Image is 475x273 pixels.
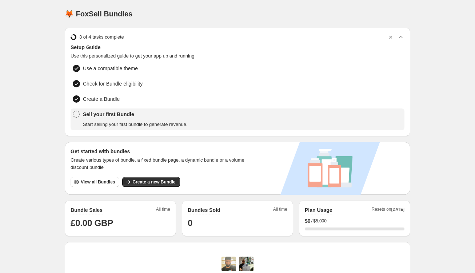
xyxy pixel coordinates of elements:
[71,148,251,155] h3: Get started with bundles
[83,121,188,128] span: Start selling your first bundle to generate revenue.
[305,217,404,225] div: /
[305,206,332,214] h2: Plan Usage
[305,217,311,225] span: $ 0
[71,157,251,171] span: Create various types of bundle, a fixed bundle page, a dynamic bundle or a volume discount bundle
[132,179,175,185] span: Create a new Bundle
[71,177,119,187] button: View all Bundles
[83,80,143,87] span: Check for Bundle eligibility
[313,218,327,224] span: $5,000
[83,65,138,72] span: Use a compatible theme
[122,177,180,187] button: Create a new Bundle
[188,217,287,229] h1: 0
[83,95,120,103] span: Create a Bundle
[71,206,103,214] h2: Bundle Sales
[83,111,188,118] span: Sell your first Bundle
[71,52,404,60] span: Use this personalized guide to get your app up and running.
[372,206,405,214] span: Resets on
[221,257,236,271] img: Adi
[156,206,170,214] span: All time
[391,207,404,211] span: [DATE]
[71,217,170,229] h1: £0.00 GBP
[239,257,254,271] img: Prakhar
[71,44,404,51] span: Setup Guide
[81,179,115,185] span: View all Bundles
[188,206,220,214] h2: Bundles Sold
[273,206,287,214] span: All time
[79,33,124,41] span: 3 of 4 tasks complete
[65,9,132,18] h1: 🦊 FoxSell Bundles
